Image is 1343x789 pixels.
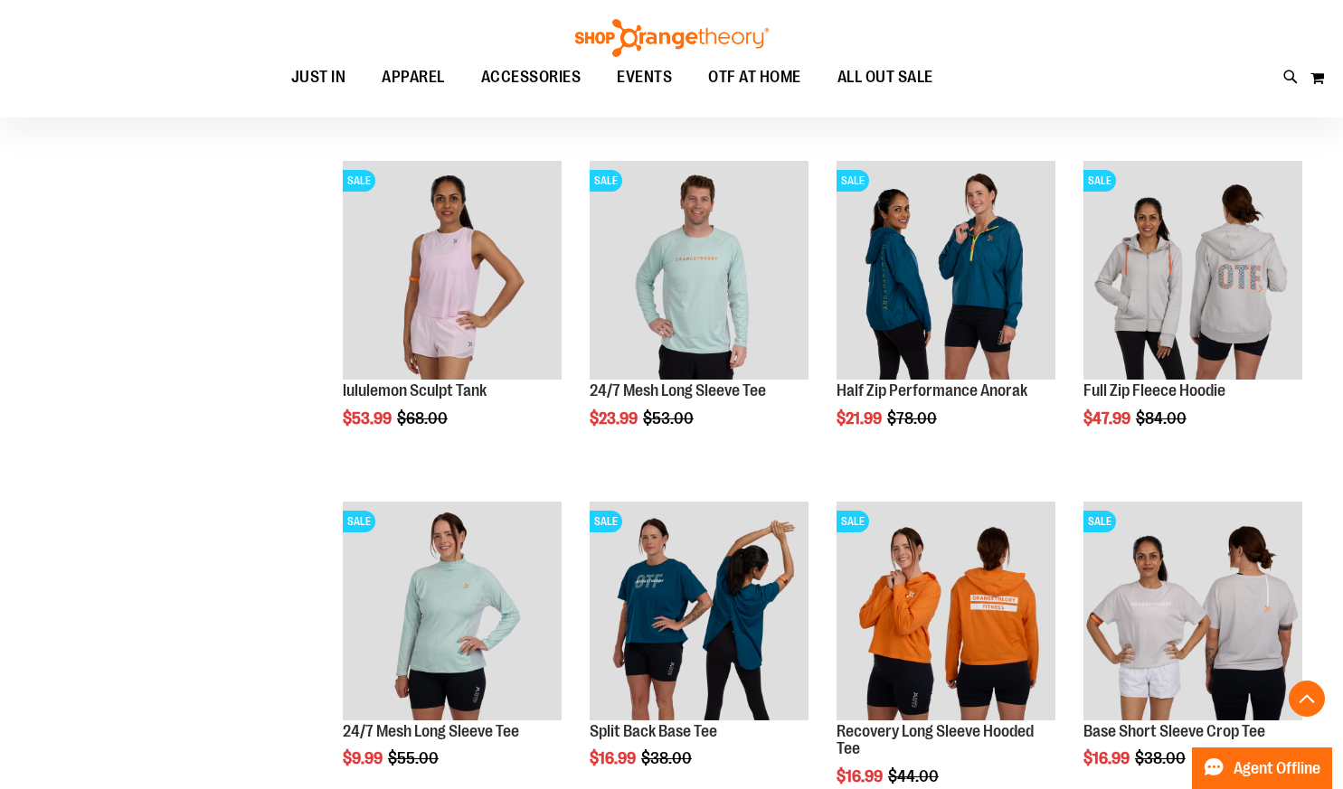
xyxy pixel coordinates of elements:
[343,381,487,399] a: lululemon Sculpt Tank
[590,502,809,720] img: Split Back Base Tee
[382,57,445,98] span: APPAREL
[643,409,696,427] span: $53.00
[343,722,519,740] a: 24/7 Mesh Long Sleeve Tee
[590,722,717,740] a: Split Back Base Tee
[837,511,869,532] span: SALE
[388,749,441,767] span: $55.00
[1083,722,1265,740] a: Base Short Sleeve Crop Tee
[590,161,809,380] img: Main Image of 1457095
[837,722,1034,758] a: Recovery Long Sleeve Hooded Tee
[343,161,562,382] a: Main Image of 1538347SALE
[1074,152,1311,474] div: product
[343,502,562,723] a: 24/7 Mesh Long Sleeve TeeSALE
[397,409,450,427] span: $68.00
[572,19,771,57] img: Shop Orangetheory
[590,170,622,192] span: SALE
[837,57,933,98] span: ALL OUT SALE
[1083,170,1116,192] span: SALE
[1083,409,1133,427] span: $47.99
[1083,161,1302,382] a: Main Image of 1457091SALE
[888,767,941,785] span: $44.00
[581,152,818,474] div: product
[837,381,1027,399] a: Half Zip Performance Anorak
[343,502,562,720] img: 24/7 Mesh Long Sleeve Tee
[291,57,346,98] span: JUST IN
[590,381,766,399] a: 24/7 Mesh Long Sleeve Tee
[837,409,884,427] span: $21.99
[837,161,1055,382] a: Half Zip Performance AnorakSALE
[1289,681,1325,717] button: Back To Top
[590,161,809,382] a: Main Image of 1457095SALE
[1083,511,1116,532] span: SALE
[590,511,622,532] span: SALE
[1083,502,1302,720] img: Main Image of Base Short Sleeve Crop Tee
[1234,760,1320,777] span: Agent Offline
[617,57,672,98] span: EVENTS
[1083,749,1132,767] span: $16.99
[334,152,571,474] div: product
[837,161,1055,380] img: Half Zip Performance Anorak
[343,749,385,767] span: $9.99
[590,409,640,427] span: $23.99
[1083,381,1225,399] a: Full Zip Fleece Hoodie
[641,749,695,767] span: $38.00
[887,409,940,427] span: $78.00
[343,511,375,532] span: SALE
[343,170,375,192] span: SALE
[1192,747,1332,789] button: Agent Offline
[481,57,582,98] span: ACCESSORIES
[343,161,562,380] img: Main Image of 1538347
[837,502,1055,720] img: Main Image of Recovery Long Sleeve Hooded Tee
[837,502,1055,723] a: Main Image of Recovery Long Sleeve Hooded TeeSALE
[837,767,885,785] span: $16.99
[590,502,809,723] a: Split Back Base TeeSALE
[343,409,394,427] span: $53.99
[1136,409,1189,427] span: $84.00
[708,57,801,98] span: OTF AT HOME
[837,170,869,192] span: SALE
[828,152,1064,474] div: product
[590,749,638,767] span: $16.99
[1083,502,1302,723] a: Main Image of Base Short Sleeve Crop TeeSALE
[1135,749,1188,767] span: $38.00
[1083,161,1302,380] img: Main Image of 1457091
